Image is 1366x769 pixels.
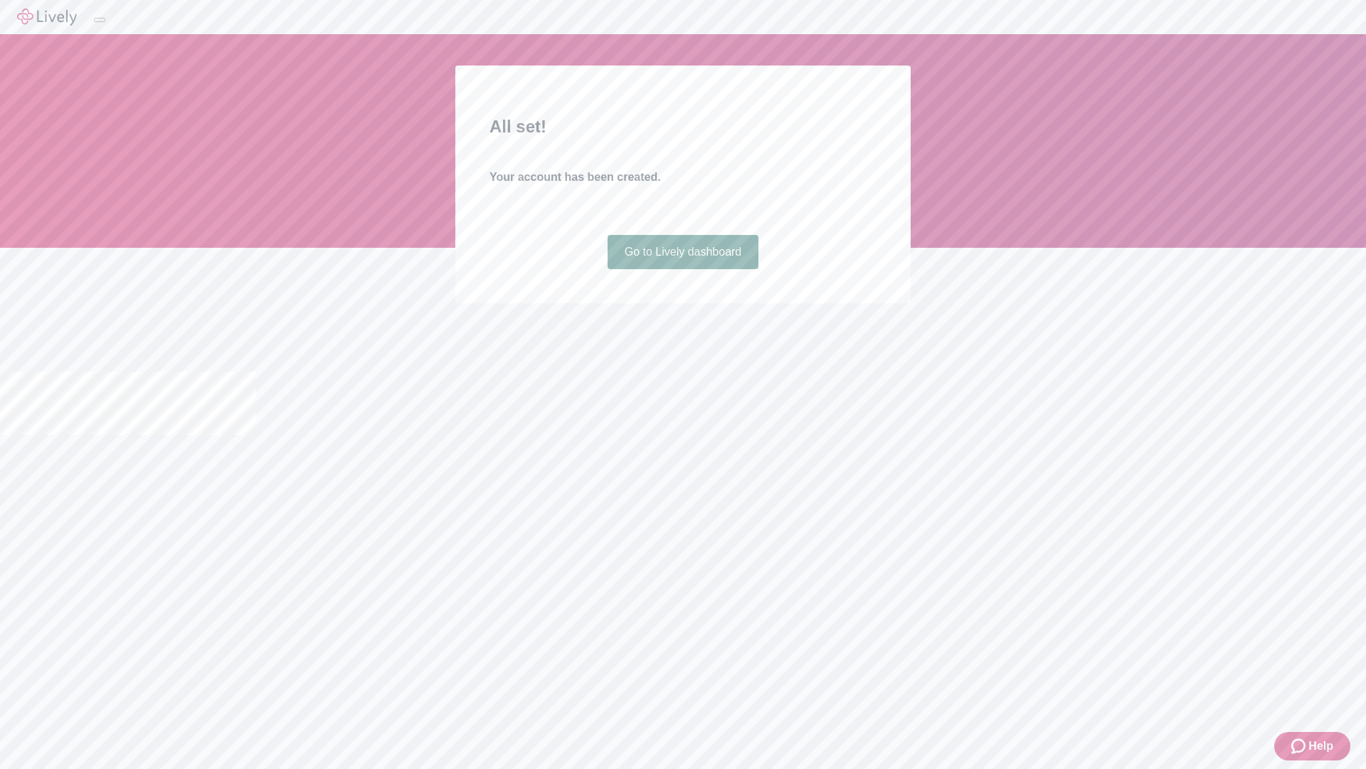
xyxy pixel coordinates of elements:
[1308,738,1333,755] span: Help
[1291,738,1308,755] svg: Zendesk support icon
[17,9,77,26] img: Lively
[608,235,759,269] a: Go to Lively dashboard
[1274,732,1350,760] button: Zendesk support iconHelp
[489,114,877,140] h2: All set!
[94,18,105,22] button: Log out
[489,169,877,186] h4: Your account has been created.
